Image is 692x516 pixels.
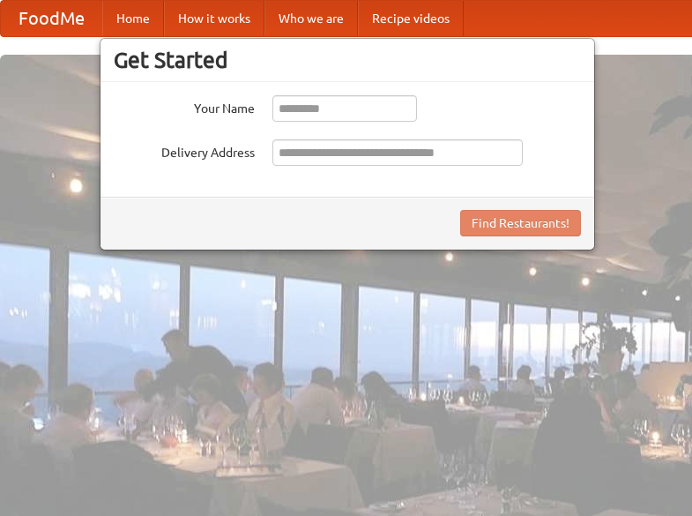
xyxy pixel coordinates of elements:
[114,47,581,73] h3: Get Started
[264,1,358,36] a: Who we are
[358,1,464,36] a: Recipe videos
[460,210,581,236] button: Find Restaurants!
[114,95,255,117] label: Your Name
[102,1,164,36] a: Home
[1,1,102,36] a: FoodMe
[114,139,255,161] label: Delivery Address
[164,1,264,36] a: How it works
